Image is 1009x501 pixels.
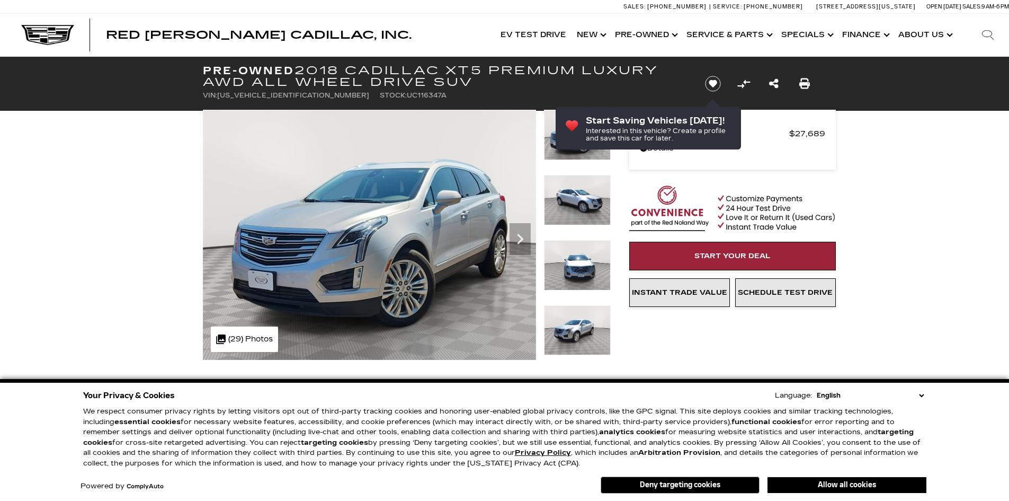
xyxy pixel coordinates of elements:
span: [PHONE_NUMBER] [744,3,803,10]
p: We respect consumer privacy rights by letting visitors opt out of third-party tracking cookies an... [83,407,926,469]
strong: targeting cookies [301,438,368,447]
a: Service: [PHONE_NUMBER] [709,4,806,10]
a: Red [PERSON_NAME] $27,689 [640,126,825,141]
a: EV Test Drive [495,14,572,56]
button: Deny targeting cookies [601,477,760,494]
div: Next [510,223,531,255]
span: [PHONE_NUMBER] [647,3,707,10]
h1: 2018 Cadillac XT5 Premium Luxury AWD All Wheel Drive SUV [203,65,687,88]
span: UC116347A [407,92,447,99]
a: Red [PERSON_NAME] Cadillac, Inc. [106,30,412,40]
span: Service: [713,3,742,10]
img: Cadillac Dark Logo with Cadillac White Text [21,25,74,45]
strong: functional cookies [731,418,801,426]
span: [US_VEHICLE_IDENTIFICATION_NUMBER] [217,92,369,99]
a: Pre-Owned [610,14,681,56]
a: Privacy Policy [515,449,571,457]
img: Used 2018 Radiant Silver Metallic Cadillac Premium Luxury AWD image 1 [544,110,611,160]
img: Used 2018 Radiant Silver Metallic Cadillac Premium Luxury AWD image 4 [544,305,611,356]
span: Start Your Deal [694,252,771,260]
a: Service & Parts [681,14,776,56]
a: [STREET_ADDRESS][US_STATE] [816,3,916,10]
span: VIN: [203,92,217,99]
strong: targeting cookies [83,428,914,447]
select: Language Select [814,390,926,401]
a: Finance [837,14,893,56]
span: Sales: [623,3,646,10]
button: Save vehicle [701,75,725,92]
img: Used 2018 Radiant Silver Metallic Cadillac Premium Luxury AWD image 3 [544,240,611,291]
span: Open [DATE] [926,3,961,10]
a: Instant Trade Value [629,278,730,307]
a: Details [640,141,825,156]
a: Sales: [PHONE_NUMBER] [623,4,709,10]
div: Powered by [81,483,164,490]
span: Schedule Test Drive [738,288,833,297]
a: Schedule Test Drive [735,278,836,307]
span: $27,689 [789,126,825,141]
button: Compare vehicle [736,76,752,92]
strong: Pre-Owned [203,64,294,77]
span: 9 AM-6 PM [981,3,1009,10]
span: Instant Trade Value [632,288,727,297]
div: Language: [775,392,812,399]
a: Specials [776,14,837,56]
strong: Arbitration Provision [638,449,720,457]
strong: essential cookies [114,418,181,426]
a: New [572,14,610,56]
a: Print this Pre-Owned 2018 Cadillac XT5 Premium Luxury AWD All Wheel Drive SUV [799,76,810,91]
span: Sales: [962,3,981,10]
button: Allow all cookies [767,477,926,493]
a: About Us [893,14,956,56]
span: Your Privacy & Cookies [83,388,175,403]
div: (29) Photos [211,327,278,352]
span: Red [PERSON_NAME] [640,126,789,141]
img: Used 2018 Radiant Silver Metallic Cadillac Premium Luxury AWD image 2 [544,175,611,225]
strong: analytics cookies [599,428,665,436]
a: Share this Pre-Owned 2018 Cadillac XT5 Premium Luxury AWD All Wheel Drive SUV [769,76,779,91]
span: Stock: [380,92,407,99]
span: Red [PERSON_NAME] Cadillac, Inc. [106,29,412,41]
a: Start Your Deal [629,242,836,270]
img: Used 2018 Radiant Silver Metallic Cadillac Premium Luxury AWD image 1 [203,110,536,360]
a: ComplyAuto [127,484,164,490]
